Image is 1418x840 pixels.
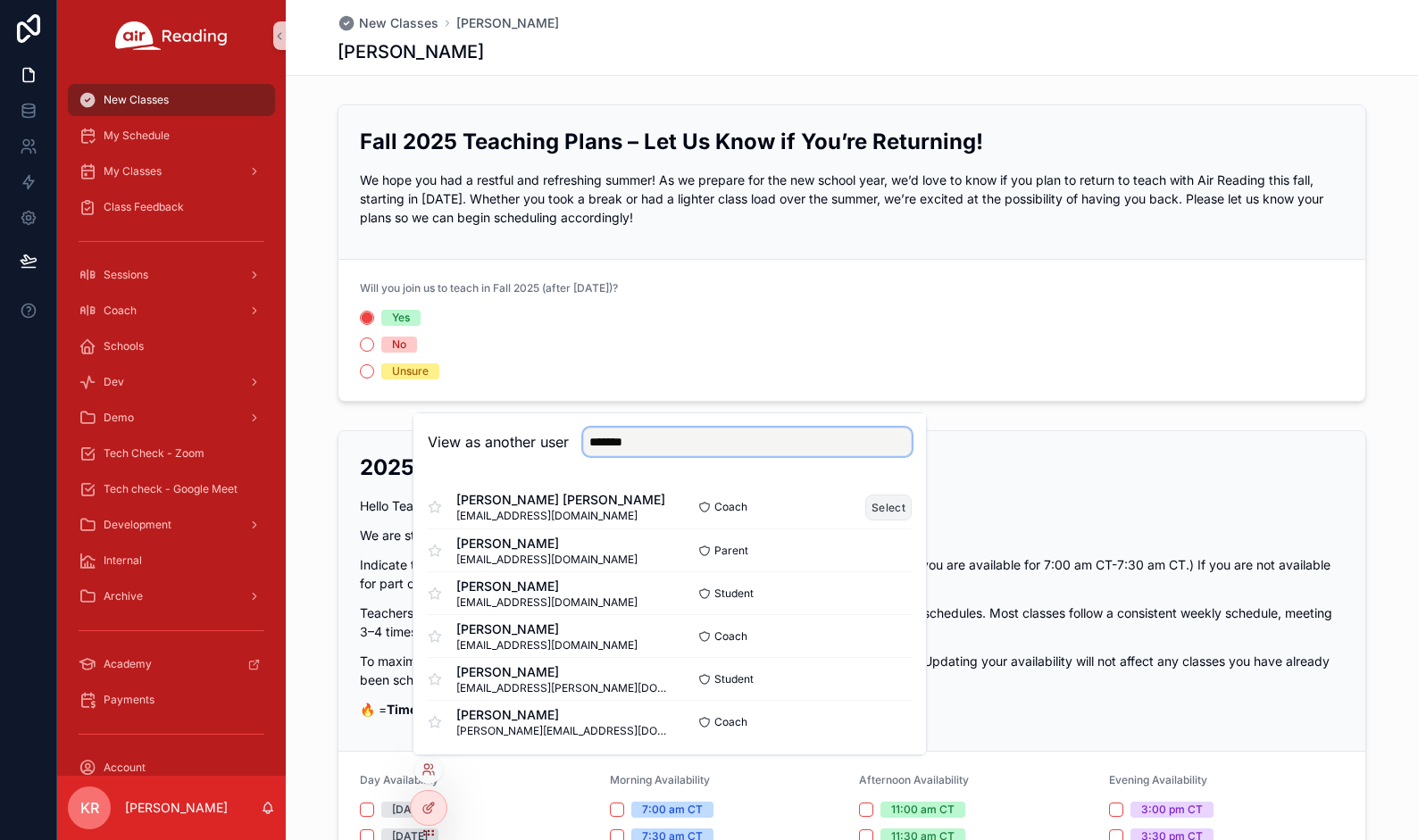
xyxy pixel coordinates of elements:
span: KR [80,797,99,819]
div: 11:00 am CT [891,802,955,818]
button: Select [865,495,912,520]
h2: 2025 Current Availability [360,453,1344,482]
span: Archive [104,589,143,603]
a: New Classes [68,84,275,116]
span: [PERSON_NAME] [456,663,670,681]
span: [PERSON_NAME] [PERSON_NAME] [456,491,665,509]
span: My Schedule [104,129,170,143]
span: Internal [104,553,142,568]
span: [PERSON_NAME] [456,706,670,724]
span: Student [714,586,754,601]
span: [EMAIL_ADDRESS][DOMAIN_NAME] [456,553,638,567]
a: My Schedule [68,120,275,152]
span: [EMAIL_ADDRESS][DOMAIN_NAME] [456,638,638,653]
span: Evening Availability [1109,773,1207,786]
span: Development [104,518,171,532]
div: 3:00 pm CT [1141,802,1203,818]
span: [PERSON_NAME][EMAIL_ADDRESS][DOMAIN_NAME] [456,724,670,738]
span: Tech Check - Zoom [104,446,204,461]
a: Sessions [68,259,275,291]
a: Academy [68,648,275,680]
a: Demo [68,402,275,434]
a: My Classes [68,155,275,187]
p: [PERSON_NAME] [125,799,228,817]
p: We hope you had a restful and refreshing summer! As we prepare for the new school year, we’d love... [360,170,1344,227]
span: [PERSON_NAME] [456,535,638,553]
span: Academy [104,657,152,671]
p: Hello Teachers! [360,496,1344,515]
span: Day Availability [360,773,438,786]
span: [EMAIL_ADDRESS][DOMAIN_NAME] [456,509,665,523]
span: Parent [714,544,748,558]
span: New Classes [359,14,438,32]
a: Class Feedback [68,191,275,223]
span: Account [104,761,146,775]
a: Archive [68,580,275,612]
a: Development [68,509,275,541]
a: Internal [68,545,275,577]
p: Indicate the 30-minute slots you are available to teach. (For example, selecting 7:00 AM means yo... [360,555,1344,593]
span: Sessions [104,268,148,282]
a: Dev [68,366,275,398]
a: Payments [68,684,275,716]
span: Class Feedback [104,200,184,214]
p: We are still booking classes. Please keep your schedule as up to date as possible. [360,526,1344,545]
div: scrollable content [57,71,286,776]
h2: View as another user [428,431,569,453]
span: Schools [104,339,144,353]
a: Account [68,752,275,784]
span: Morning Availability [610,773,710,786]
span: Coach [714,500,747,514]
p: 🔥 = [360,700,1344,719]
img: App logo [115,21,228,50]
a: Coach [68,295,275,327]
span: Dev [104,375,124,389]
span: Coach [714,629,747,644]
span: Coach [104,304,137,318]
span: Payments [104,693,154,707]
div: [DATE] [392,802,428,818]
div: No [392,337,406,353]
span: Demo [104,411,134,425]
strong: Timeslots that are booking urgently [387,702,605,717]
a: [PERSON_NAME] [456,14,559,32]
span: New Classes [104,93,169,107]
div: 7:00 am CT [642,802,703,818]
h2: Fall 2025 Teaching Plans – Let Us Know if You’re Returning! [360,127,1344,156]
span: Will you join us to teach in Fall 2025 (after [DATE])? [360,281,618,295]
span: [PERSON_NAME] [456,578,638,595]
span: My Classes [104,164,162,179]
p: Teachers are booked based on their longevity with Air, availability, and compatibility with schoo... [360,603,1344,641]
span: Student [714,672,754,686]
span: [EMAIL_ADDRESS][DOMAIN_NAME] [456,595,638,610]
span: Afternoon Availability [859,773,969,786]
a: New Classes [338,14,438,32]
p: To maximize your chances of being booked, it's best to maintain the same availability each day. U... [360,652,1344,689]
span: [PERSON_NAME] [456,620,638,638]
span: Coach [714,715,747,729]
div: Unsure [392,363,429,379]
a: Tech Check - Zoom [68,437,275,470]
span: [EMAIL_ADDRESS][PERSON_NAME][DOMAIN_NAME] [456,681,670,695]
h1: [PERSON_NAME] [338,39,484,64]
div: Yes [392,310,410,326]
a: Tech check - Google Meet [68,473,275,505]
a: Schools [68,330,275,362]
span: Tech check - Google Meet [104,482,238,496]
